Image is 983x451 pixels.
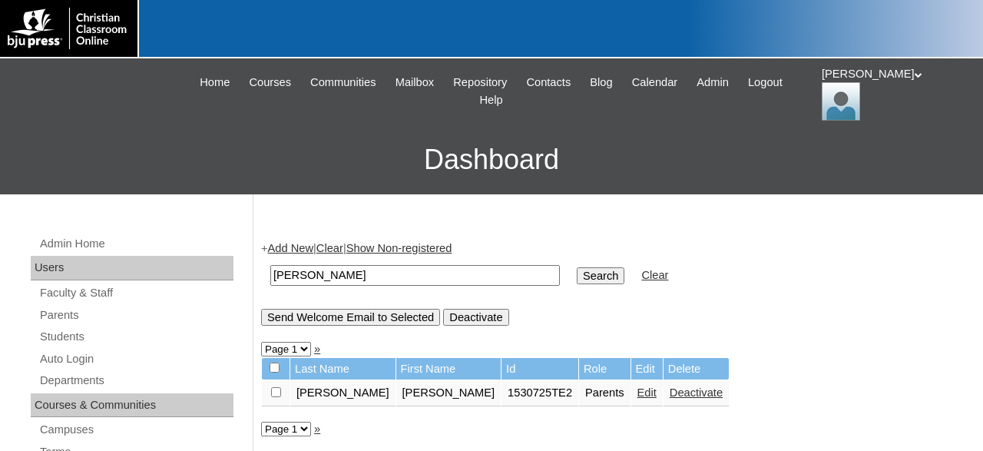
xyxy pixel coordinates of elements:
[38,306,233,325] a: Parents
[631,358,663,380] td: Edit
[310,74,376,91] span: Communities
[31,256,233,280] div: Users
[31,393,233,418] div: Courses & Communities
[664,358,729,380] td: Delete
[445,74,515,91] a: Repository
[314,343,320,355] a: »
[396,358,501,380] td: First Name
[290,358,396,380] td: Last Name
[388,74,442,91] a: Mailbox
[346,242,452,254] a: Show Non-registered
[670,386,723,399] a: Deactivate
[472,91,510,109] a: Help
[632,74,677,91] span: Calendar
[396,74,435,91] span: Mailbox
[261,309,440,326] input: Send Welcome Email to Selected
[641,269,668,281] a: Clear
[518,74,578,91] a: Contacts
[249,74,291,91] span: Courses
[748,74,783,91] span: Logout
[590,74,612,91] span: Blog
[261,240,968,326] div: + | |
[200,74,230,91] span: Home
[303,74,384,91] a: Communities
[479,91,502,109] span: Help
[822,82,860,121] img: Jonelle Rodriguez
[38,284,233,303] a: Faculty & Staff
[8,125,975,194] h3: Dashboard
[689,74,736,91] a: Admin
[396,380,501,406] td: [PERSON_NAME]
[501,380,578,406] td: 1530725TE2
[38,420,233,439] a: Campuses
[579,358,631,380] td: Role
[501,358,578,380] td: Id
[290,380,396,406] td: [PERSON_NAME]
[38,350,233,369] a: Auto Login
[268,242,313,254] a: Add New
[38,327,233,347] a: Students
[270,265,560,286] input: Search
[697,74,729,91] span: Admin
[38,371,233,390] a: Departments
[316,242,343,254] a: Clear
[740,74,790,91] a: Logout
[443,309,508,326] input: Deactivate
[314,423,320,435] a: »
[8,8,130,49] img: logo-white.png
[822,66,968,121] div: [PERSON_NAME]
[241,74,299,91] a: Courses
[579,380,631,406] td: Parents
[582,74,620,91] a: Blog
[577,267,624,284] input: Search
[637,386,657,399] a: Edit
[526,74,571,91] span: Contacts
[192,74,237,91] a: Home
[624,74,685,91] a: Calendar
[38,234,233,254] a: Admin Home
[453,74,507,91] span: Repository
